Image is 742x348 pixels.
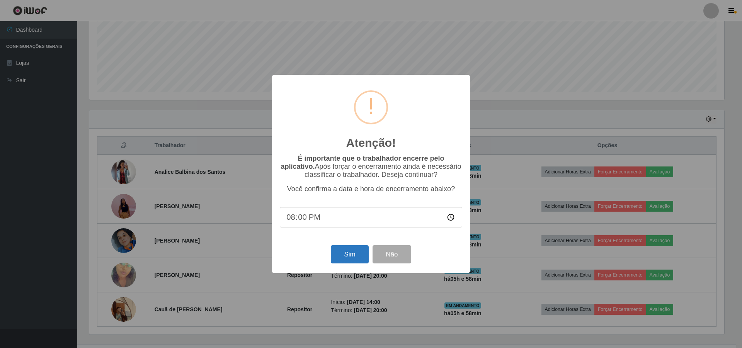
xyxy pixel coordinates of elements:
button: Não [373,245,411,263]
p: Após forçar o encerramento ainda é necessário classificar o trabalhador. Deseja continuar? [280,154,462,179]
button: Sim [331,245,368,263]
h2: Atenção! [346,136,396,150]
b: É importante que o trabalhador encerre pelo aplicativo. [281,154,444,170]
p: Você confirma a data e hora de encerramento abaixo? [280,185,462,193]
